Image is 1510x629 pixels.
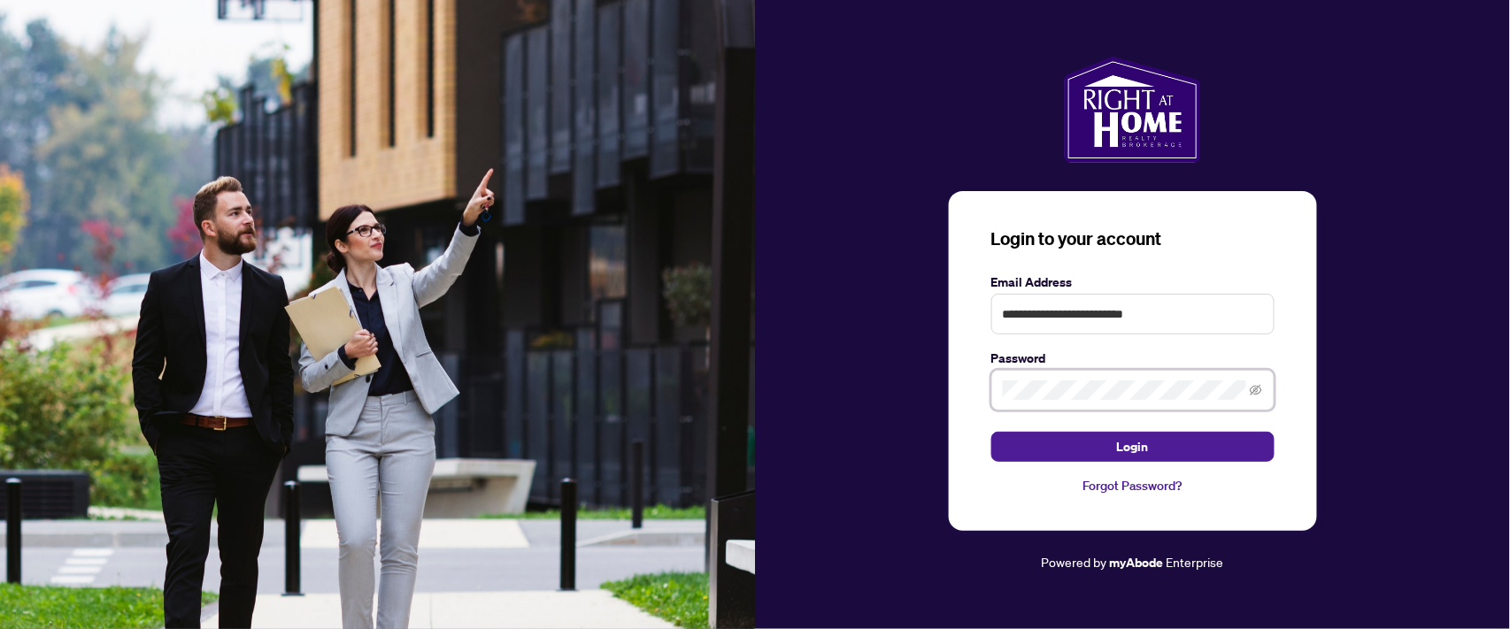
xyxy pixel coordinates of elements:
span: Powered by [1042,554,1107,570]
button: Login [991,432,1275,462]
a: myAbode [1110,553,1164,572]
img: ma-logo [1064,57,1201,163]
span: Enterprise [1167,554,1224,570]
label: Email Address [991,272,1275,292]
span: Login [1117,433,1149,461]
span: eye-invisible [1250,384,1262,396]
h3: Login to your account [991,226,1275,251]
a: Forgot Password? [991,476,1275,495]
label: Password [991,349,1275,368]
